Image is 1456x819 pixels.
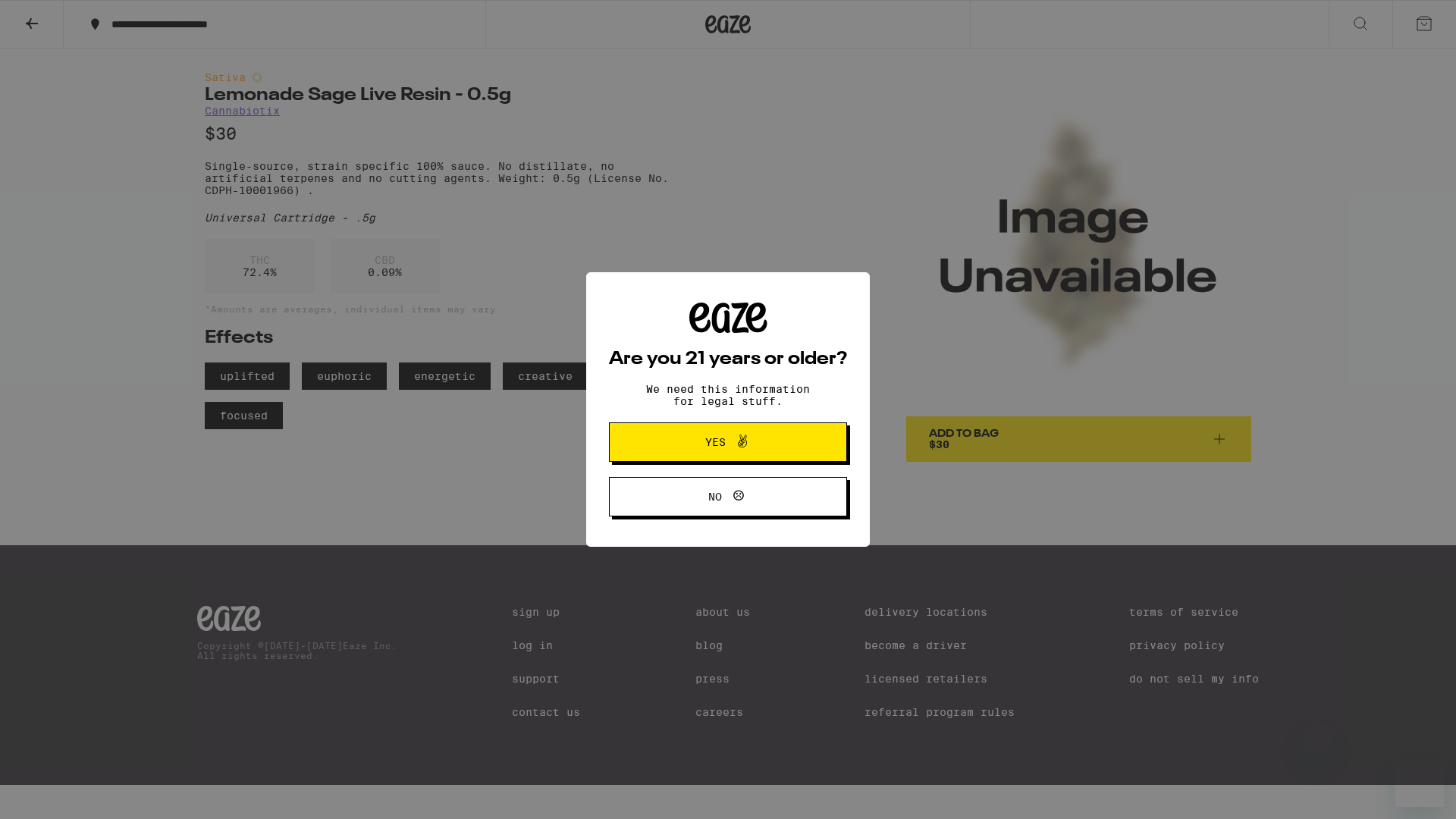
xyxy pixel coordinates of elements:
[609,422,847,462] button: Yes
[1395,758,1444,807] iframe: Button to launch messaging window
[705,437,726,447] span: Yes
[609,477,847,516] button: No
[609,350,847,369] h2: Are you 21 years or older?
[708,491,722,502] span: No
[633,383,823,407] p: We need this information for legal stuff.
[1301,722,1332,752] iframe: Close message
